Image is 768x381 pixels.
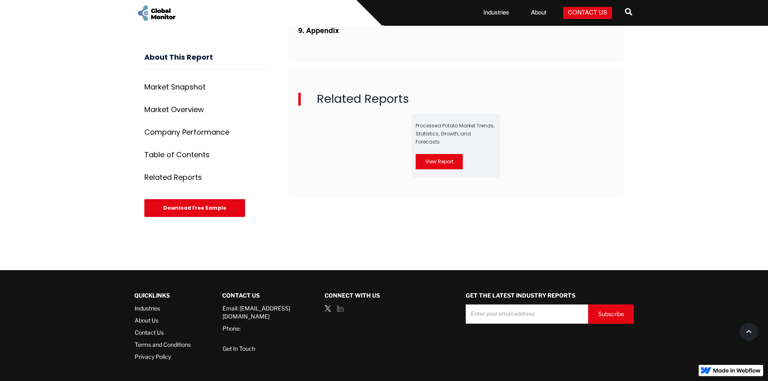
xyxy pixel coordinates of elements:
strong: Contact Us [222,292,260,299]
div: Table of Contents [144,151,210,159]
a: home [136,4,177,22]
form: Demo Request [466,304,634,324]
p: ‍ [288,210,624,220]
input: Enter your email address [466,304,588,324]
div: QUICKLINKS [134,287,191,304]
h2: Related Reports [298,93,614,106]
a: Terms and Conditions [135,341,191,349]
a: Table of Contents [144,147,269,163]
input: Subscribe [588,304,634,324]
span:  [625,6,632,17]
p: ‍ [288,230,624,240]
a: Industries [135,304,191,312]
img: Made in Webflow [713,368,761,373]
div: Market Overview [144,106,204,114]
h3: About This Report [144,53,269,70]
a: Market Snapshot [144,79,269,96]
a: Phone: [223,325,241,333]
a:  [625,5,632,21]
div: Related Reports [144,174,202,182]
div: Download Free Sample [144,200,245,217]
a: Market Overview [144,102,269,118]
strong: GET THE LATEST INDUSTRY REPORTS [466,292,575,299]
a: Related Reports [144,170,269,186]
a: Email: [EMAIL_ADDRESS][DOMAIN_NAME] [223,304,301,321]
a: Get In Touch [223,337,255,353]
a: Industries [479,9,514,17]
strong: 9. Appendix [298,27,339,35]
strong: Connect with us [325,292,380,299]
a: About Us [135,316,191,325]
a: Company Performance [144,125,269,141]
a: Contact Us [135,329,191,337]
div: Market Snapshot [144,83,206,92]
a: View Report [416,154,463,169]
div: Company Performance [144,129,229,137]
a: Processed Potato Market Trends, Statistics, Growth, and Forecasts [416,122,494,145]
a: Privacy Policy [135,353,191,361]
a: About [526,9,551,17]
a: Contact Us [563,7,612,19]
